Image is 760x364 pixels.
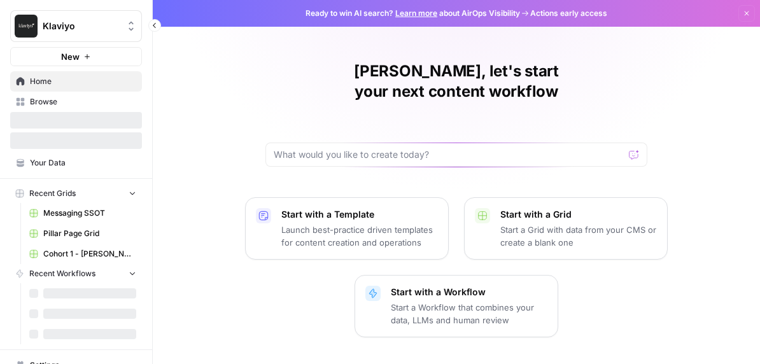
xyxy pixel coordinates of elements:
p: Launch best-practice driven templates for content creation and operations [281,223,438,249]
h1: [PERSON_NAME], let's start your next content workflow [265,61,647,102]
p: Start a Workflow that combines your data, LLMs and human review [391,301,547,326]
button: Start with a WorkflowStart a Workflow that combines your data, LLMs and human review [355,275,558,337]
a: Home [10,71,142,92]
a: Messaging SSOT [24,203,142,223]
span: Recent Workflows [29,268,95,279]
input: What would you like to create today? [274,148,624,161]
button: New [10,47,142,66]
span: Home [30,76,136,87]
span: Ready to win AI search? about AirOps Visibility [306,8,520,19]
button: Start with a GridStart a Grid with data from your CMS or create a blank one [464,197,668,260]
a: Pillar Page Grid [24,223,142,244]
button: Recent Workflows [10,264,142,283]
button: Start with a TemplateLaunch best-practice driven templates for content creation and operations [245,197,449,260]
span: Recent Grids [29,188,76,199]
span: Browse [30,96,136,108]
img: Klaviyo Logo [15,15,38,38]
p: Start with a Template [281,208,438,221]
span: Actions early access [530,8,607,19]
p: Start with a Grid [500,208,657,221]
a: Your Data [10,153,142,173]
span: Pillar Page Grid [43,228,136,239]
p: Start with a Workflow [391,286,547,298]
a: Browse [10,92,142,112]
span: Messaging SSOT [43,207,136,219]
span: Klaviyo [43,20,120,32]
span: Your Data [30,157,136,169]
span: New [61,50,80,63]
button: Workspace: Klaviyo [10,10,142,42]
a: Cohort 1 - [PERSON_NAME] [24,244,142,264]
span: Cohort 1 - [PERSON_NAME] [43,248,136,260]
a: Learn more [395,8,437,18]
p: Start a Grid with data from your CMS or create a blank one [500,223,657,249]
button: Recent Grids [10,184,142,203]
